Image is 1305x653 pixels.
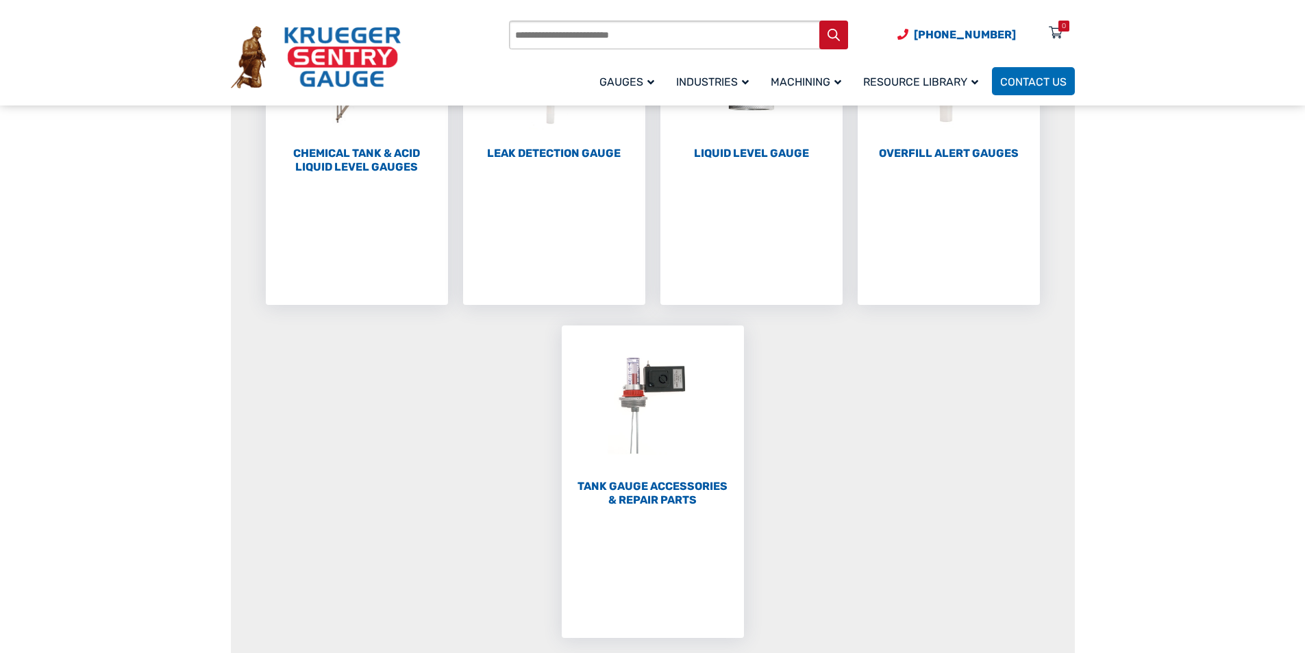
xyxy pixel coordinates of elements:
a: Machining [762,65,855,97]
img: Krueger Sentry Gauge [231,26,401,89]
a: Contact Us [992,67,1075,95]
a: Gauges [591,65,668,97]
span: Machining [771,75,841,88]
h2: Liquid Level Gauge [660,147,843,160]
a: Visit product category Tank Gauge Accessories & Repair Parts [562,325,744,507]
a: Phone Number (920) 434-8860 [897,26,1016,43]
h2: Chemical Tank & Acid Liquid Level Gauges [266,147,448,174]
h2: Overfill Alert Gauges [858,147,1040,160]
span: [PHONE_NUMBER] [914,28,1016,41]
span: Industries [676,75,749,88]
span: Contact Us [1000,75,1067,88]
div: 0 [1062,21,1066,32]
img: Tank Gauge Accessories & Repair Parts [562,325,744,476]
a: Resource Library [855,65,992,97]
h2: Leak Detection Gauge [463,147,645,160]
span: Resource Library [863,75,978,88]
span: Gauges [599,75,654,88]
a: Industries [668,65,762,97]
h2: Tank Gauge Accessories & Repair Parts [562,480,744,507]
